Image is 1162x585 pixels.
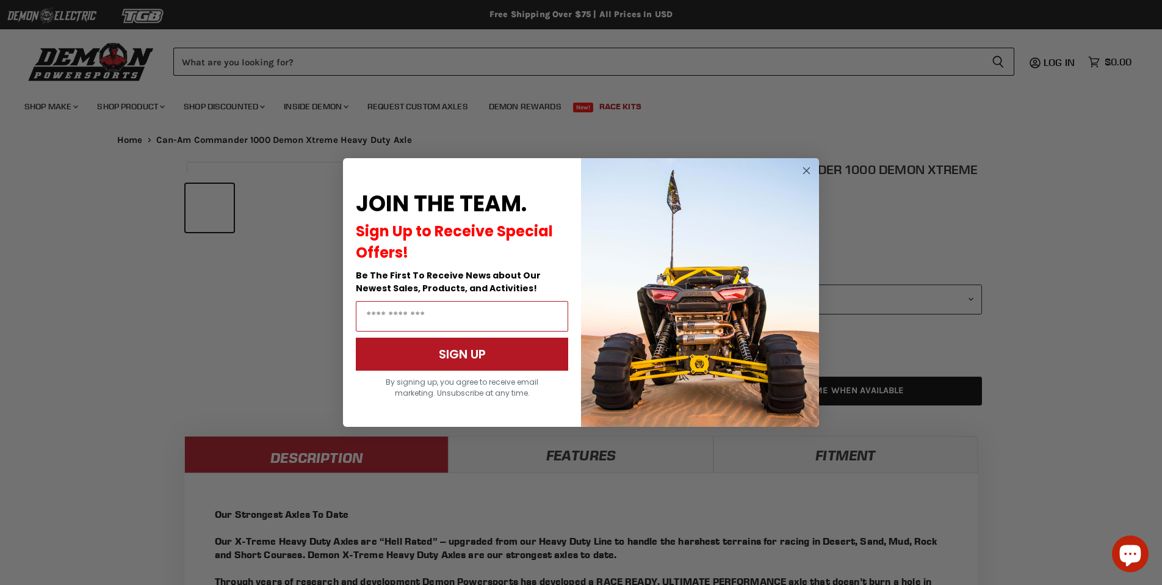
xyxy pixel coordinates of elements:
button: SIGN UP [356,338,568,371]
inbox-online-store-chat: Shopify online store chat [1108,536,1152,575]
span: Sign Up to Receive Special Offers! [356,221,553,263]
button: Close dialog [799,163,814,178]
input: Email Address [356,301,568,332]
img: a9095488-b6e7-41ba-879d-588abfab540b.jpeg [581,158,819,427]
span: By signing up, you agree to receive email marketing. Unsubscribe at any time. [386,377,538,398]
span: JOIN THE TEAM. [356,188,527,219]
span: Be The First To Receive News about Our Newest Sales, Products, and Activities! [356,269,541,294]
